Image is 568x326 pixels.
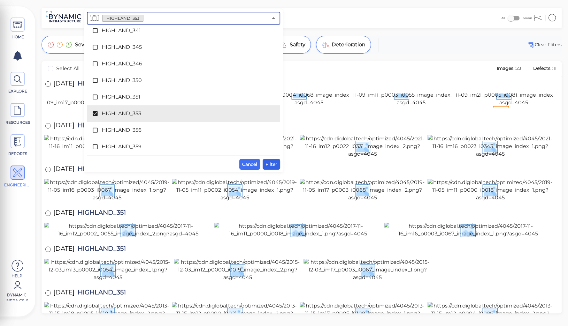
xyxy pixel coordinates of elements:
[3,18,32,40] a: HOME
[74,122,126,130] span: HIGHLAND_351
[102,60,265,68] span: HIGHLAND_346
[4,151,31,157] span: REPORTS
[172,179,298,202] img: https://cdn.diglobal.tech/optimized/4045/2019-11-05_im11_p0002_i0054_image_index_1.png?asgd=4045
[53,80,74,89] span: [DATE]
[427,179,553,202] img: https://cdn.diglobal.tech/optimized/4045/2019-11-05_im11_p0000_i0018_image_index_1.png?asgd=4045
[4,88,31,94] span: EXPLORE
[44,179,170,202] img: https://cdn.diglobal.tech/optimized/4045/2019-11-05_im16_p0003_i0067_image_index_1.png?asgd=4045
[242,160,257,168] span: Cancel
[427,135,553,158] img: https://cdn.diglobal.tech/optimized/4045/2021-11-16_im16_p0023_i0343_image_index_1.png?asgd=4045
[4,34,31,40] span: HOME
[174,258,302,281] img: https://cdn.diglobal.tech/optimized/4045/2015-12-03_im12_p0000_i0019_image_index_2.png?asgd=4045
[290,41,305,48] span: Safety
[239,159,260,170] button: Cancel
[269,14,278,23] button: Close
[553,65,556,71] span: 11
[44,135,170,158] img: https://cdn.diglobal.tech/optimized/4045/2021-11-16_im11_p0000_i0020_image_index_1.png?asgd=4045
[56,65,80,72] span: Select All
[102,27,265,34] span: HIGHLAND_341
[74,166,126,174] span: HIGHLAND_351
[214,222,382,238] img: https://cdn.diglobal.tech/optimized/4045/2017-11-16_im11_p0000_i0018_image_index_1.png?asgd=4045
[53,122,74,130] span: [DATE]
[102,126,265,134] span: HIGHLAND_356
[102,143,265,151] span: HIGHLAND_359
[44,302,170,325] img: https://cdn.diglobal.tech/optimized/4045/2013-11-15_im18_p0005_i0110_image_index_2.png?asgd=4045
[103,15,143,21] span: HIGHLAND_353
[3,72,32,94] a: EXPLORE
[533,65,553,71] span: Defects :
[3,134,32,157] a: REPORTS
[4,182,31,188] span: ENGINEERING
[3,103,32,125] a: RESOURCES
[3,166,32,188] a: ENGINEERING
[303,258,431,281] img: https://cdn.diglobal.tech/optimized/4045/2015-12-03_im17_p0003_i0067_image_index_1.png?asgd=4045
[265,160,277,168] span: Filter
[300,302,426,325] img: https://cdn.diglobal.tech/optimized/4045/2013-11-15_im17_p0005_i0109_image_index_1.png?asgd=4045
[74,209,126,218] span: HIGHLAND_351
[74,80,126,89] span: HIGHLAND_351
[74,289,126,298] span: HIGHLAND_351
[527,41,562,48] button: Clear Fliters
[102,110,265,117] span: HIGHLAND_353
[541,297,563,321] iframe: Chat
[384,222,552,238] img: https://cdn.diglobal.tech/optimized/4045/2017-11-16_im16_p0003_i0067_image_index_1.png?asgd=4045
[502,12,532,24] div: All Unique
[102,43,265,51] span: HIGHLAND_345
[74,245,126,254] span: HIGHLAND_351
[102,93,265,101] span: HIGHLAND_351
[102,77,265,84] span: HIGHLAND_350
[3,292,30,300] span: Dynamic Infra CS-6
[53,289,74,298] span: [DATE]
[4,120,31,125] span: RESOURCES
[53,166,74,174] span: [DATE]
[44,258,172,281] img: https://cdn.diglobal.tech/optimized/4045/2015-12-03_im13_p0002_i0054_image_index_1.png?asgd=4045
[427,302,553,325] img: https://cdn.diglobal.tech/optimized/4045/2013-11-15_im12_p0004_i0096_image_index_2.png?asgd=4045
[3,273,30,278] span: Help
[172,302,298,325] img: https://cdn.diglobal.tech/optimized/4045/2013-11-15_im12_p0000_i0021_image_index_2.png?asgd=4045
[53,209,74,218] span: [DATE]
[332,41,365,48] span: Deterioration
[44,78,164,114] img: https://cdn.diglobal.tech/optimized/4045/2023-11-09_im17_p0004_i0069_image_index_2.png?asgd=4045
[44,222,212,238] img: https://cdn.diglobal.tech/optimized/4045/2017-11-16_im12_p0002_i0055_image_index_2.png?asgd=4045
[75,41,96,48] span: Severity
[53,245,74,254] span: [DATE]
[300,179,426,202] img: https://cdn.diglobal.tech/optimized/4045/2019-11-05_im17_p0003_i0068_image_index_2.png?asgd=4045
[263,159,280,170] button: Filter
[496,65,516,71] span: Images :
[516,65,521,71] span: 23
[300,135,426,158] img: https://cdn.diglobal.tech/optimized/4045/2021-11-16_im12_p0022_i0331_image_index_2.png?asgd=4045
